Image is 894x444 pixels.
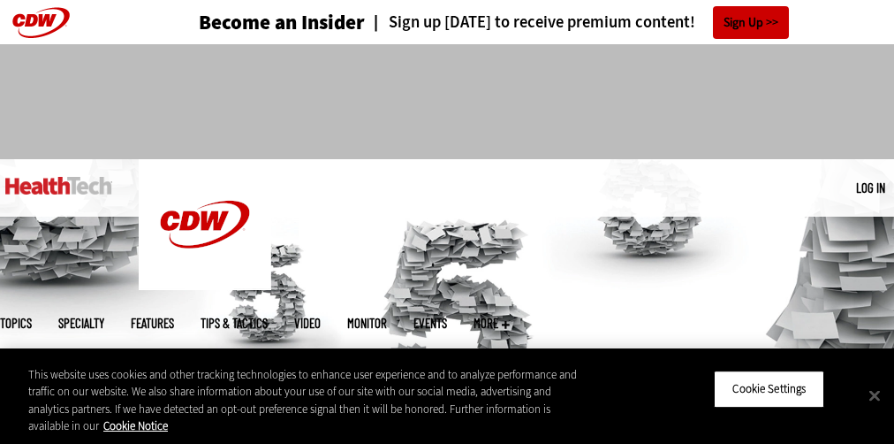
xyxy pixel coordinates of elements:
[365,14,695,31] a: Sign up [DATE] to receive premium content!
[5,177,112,195] img: Home
[125,62,769,142] iframe: advertisement
[199,12,365,33] a: Become an Insider
[58,317,104,330] span: Specialty
[103,418,168,433] a: More information about your privacy
[131,317,174,330] a: Features
[139,276,271,295] a: CDW
[856,179,885,197] div: User menu
[413,317,447,330] a: Events
[347,317,387,330] a: MonITor
[28,366,584,435] div: This website uses cookies and other tracking technologies to enhance user experience and to analy...
[855,376,894,415] button: Close
[714,371,824,408] button: Cookie Settings
[474,317,510,330] span: More
[294,317,321,330] a: Video
[713,6,789,39] a: Sign Up
[856,180,885,195] a: Log in
[201,317,268,330] a: Tips & Tactics
[139,159,271,290] img: Home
